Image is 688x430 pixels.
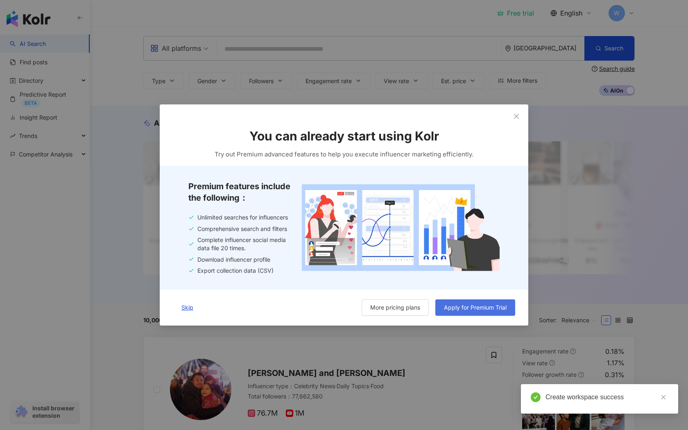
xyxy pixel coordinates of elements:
span: Apply for Premium Trial [444,304,507,311]
button: Apply for Premium Trial [435,299,515,316]
span: Skip [181,304,193,311]
button: Close [508,108,525,124]
img: free trial onboarding [302,184,500,271]
span: You can already start using Kolr [249,127,439,145]
button: Skip [173,299,202,316]
button: More pricing plans [362,299,429,316]
span: Try out Premium advanced features to help you execute influencer marketing efficiently. [215,149,473,159]
span: More pricing plans [370,304,420,311]
div: Download influencer profile [188,256,292,264]
div: Create workspace success [545,392,668,402]
div: Export collection data (CSV) [188,267,292,275]
div: Comprehensive search and filters [188,225,292,233]
div: Complete influencer social media data file 20 times. [188,236,292,252]
span: close [513,113,520,120]
span: check-circle [531,392,541,402]
div: Unlimited searches for influencers [188,213,292,222]
span: Premium features include the following： [188,181,292,204]
span: close [661,394,666,400]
